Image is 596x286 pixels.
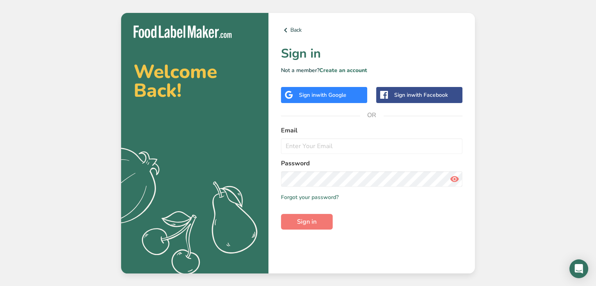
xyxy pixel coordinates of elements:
span: OR [360,103,384,127]
a: Create an account [319,67,367,74]
div: Open Intercom Messenger [569,259,588,278]
h1: Sign in [281,44,462,63]
div: Sign in [394,91,448,99]
button: Sign in [281,214,333,230]
label: Password [281,159,462,168]
img: Food Label Maker [134,25,232,38]
label: Email [281,126,462,135]
span: Sign in [297,217,317,226]
div: Sign in [299,91,346,99]
p: Not a member? [281,66,462,74]
span: with Facebook [411,91,448,99]
h2: Welcome Back! [134,62,256,100]
a: Back [281,25,462,35]
a: Forgot your password? [281,193,339,201]
span: with Google [316,91,346,99]
input: Enter Your Email [281,138,462,154]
